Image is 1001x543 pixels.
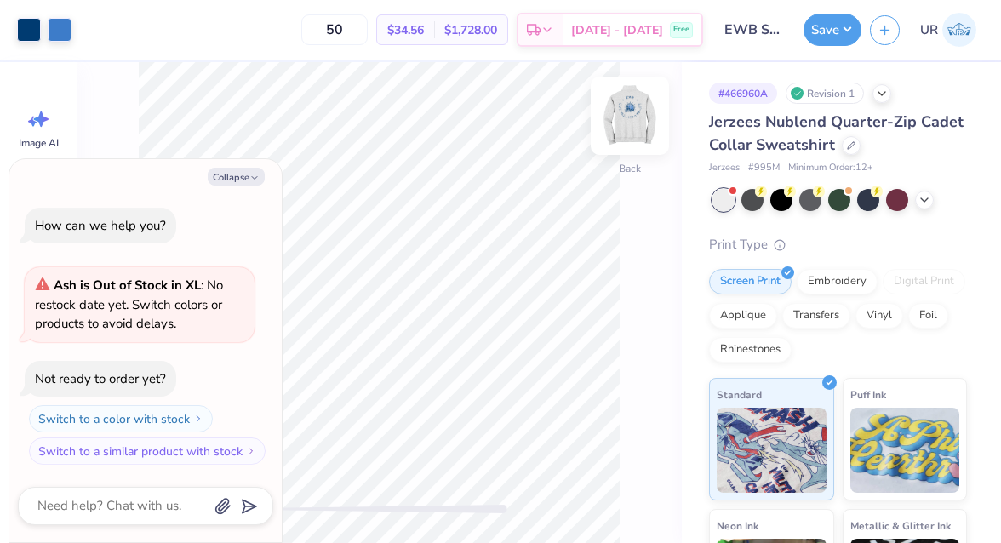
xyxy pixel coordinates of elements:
div: Vinyl [855,303,903,329]
span: Metallic & Glitter Ink [850,517,951,534]
span: Jerzees Nublend Quarter-Zip Cadet Collar Sweatshirt [709,111,964,155]
span: UR [920,20,938,40]
div: Embroidery [797,269,878,294]
a: UR [912,13,984,47]
div: Revision 1 [786,83,864,104]
span: Puff Ink [850,386,886,403]
div: Not ready to order yet? [35,370,166,387]
span: : No restock date yet. Switch colors or products to avoid delays. [35,277,223,332]
input: Untitled Design [712,13,795,47]
span: Minimum Order: 12 + [788,161,873,175]
img: Back [596,82,664,150]
div: Transfers [782,303,850,329]
div: Screen Print [709,269,792,294]
div: # 466960A [709,83,777,104]
div: How can we help you? [35,217,166,234]
button: Switch to a color with stock [29,405,213,432]
span: Jerzees [709,161,740,175]
button: Collapse [208,168,265,186]
img: Switch to a color with stock [193,414,203,424]
strong: Ash is Out of Stock in XL [54,277,201,294]
span: Neon Ink [717,517,758,534]
img: Puff Ink [850,408,960,493]
span: Free [673,24,689,36]
div: Foil [908,303,948,329]
span: # 995M [748,161,780,175]
button: Switch to a similar product with stock [29,437,266,465]
span: $1,728.00 [444,21,497,39]
img: Standard [717,408,827,493]
button: Save [804,14,861,46]
span: Standard [717,386,762,403]
div: Print Type [709,235,967,254]
input: – – [301,14,368,45]
div: Digital Print [883,269,965,294]
div: Rhinestones [709,337,792,363]
div: Applique [709,303,777,329]
img: Switch to a similar product with stock [246,446,256,456]
span: [DATE] - [DATE] [571,21,663,39]
img: Umang Randhawa [942,13,976,47]
div: Back [619,161,641,176]
span: $34.56 [387,21,424,39]
span: Image AI [19,136,59,150]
